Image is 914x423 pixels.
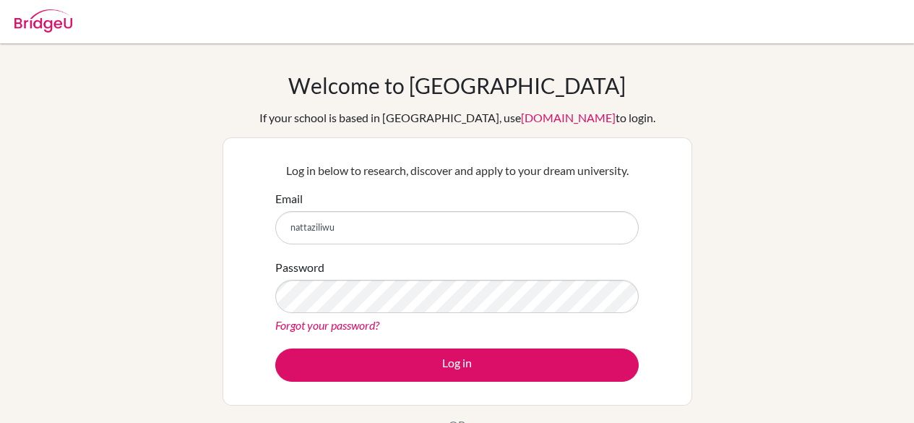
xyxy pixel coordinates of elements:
[14,9,72,33] img: Bridge-U
[275,190,303,208] label: Email
[275,259,324,276] label: Password
[259,109,655,127] div: If your school is based in [GEOGRAPHIC_DATA], use to login.
[288,72,626,98] h1: Welcome to [GEOGRAPHIC_DATA]
[275,318,379,332] a: Forgot your password?
[521,111,616,124] a: [DOMAIN_NAME]
[275,349,639,382] button: Log in
[275,162,639,179] p: Log in below to research, discover and apply to your dream university.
